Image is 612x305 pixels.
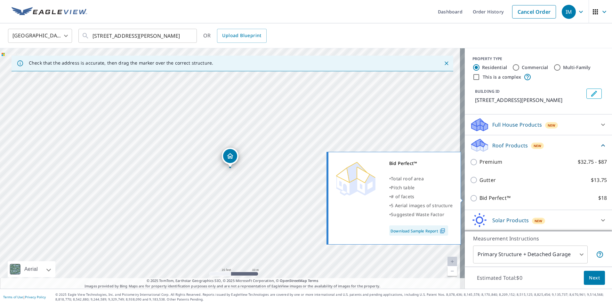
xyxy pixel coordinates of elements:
[391,193,414,199] span: # of facets
[598,194,607,202] p: $18
[548,123,556,128] span: New
[333,159,378,197] img: Premium
[479,176,496,184] p: Gutter
[8,261,55,277] div: Aerial
[534,143,542,148] span: New
[470,117,607,132] div: Full House ProductsNew
[472,56,604,62] div: PROPERTY TYPE
[391,176,424,182] span: Total roof area
[522,64,548,71] label: Commercial
[389,225,448,236] a: Download Sample Report
[483,74,521,80] label: This is a complex
[447,266,457,276] a: Current Level 20, Zoom Out
[389,159,453,168] div: Bid Perfect™
[217,29,266,43] a: Upload Blueprint
[389,201,453,210] div: •
[482,64,507,71] label: Residential
[475,96,584,104] p: [STREET_ADDRESS][PERSON_NAME]
[562,5,576,19] div: IM
[438,228,447,234] img: Pdf Icon
[584,271,605,285] button: Next
[578,158,607,166] p: $32.75 - $87
[470,138,607,153] div: Roof ProductsNew
[222,148,238,168] div: Dropped pin, building 1, Residential property, 3219 W Milton Ave Saint Louis, MO 63114
[447,257,457,266] a: Current Level 20, Zoom In Disabled
[470,213,607,228] div: Solar ProductsNew
[222,32,261,40] span: Upload Blueprint
[563,64,591,71] label: Multi-Family
[535,218,543,223] span: New
[473,246,588,263] div: Primary Structure + Detached Garage
[25,295,46,299] a: Privacy Policy
[391,211,444,217] span: Suggested Waste Factor
[391,202,453,208] span: 5 Aerial images of structure
[22,261,40,277] div: Aerial
[280,278,307,283] a: OpenStreetMap
[442,59,451,67] button: Close
[475,89,500,94] p: BUILDING ID
[389,174,453,183] div: •
[473,235,604,242] p: Measurement Instructions
[472,271,527,285] p: Estimated Total: $0
[512,5,556,19] a: Cancel Order
[8,27,72,45] div: [GEOGRAPHIC_DATA]
[203,29,267,43] div: OR
[591,176,607,184] p: $13.75
[586,89,602,99] button: Edit building 1
[29,60,213,66] p: Check that the address is accurate, then drag the marker over the correct structure.
[389,183,453,192] div: •
[12,7,87,17] img: EV Logo
[589,274,600,282] span: Next
[55,292,609,302] p: © 2025 Eagle View Technologies, Inc. and Pictometry International Corp. All Rights Reserved. Repo...
[596,251,604,258] span: Your report will include the primary structure and a detached garage if one exists.
[147,278,318,284] span: © 2025 TomTom, Earthstar Geographics SIO, © 2025 Microsoft Corporation, ©
[391,184,415,191] span: Pitch table
[492,142,528,149] p: Roof Products
[389,192,453,201] div: •
[479,194,511,202] p: Bid Perfect™
[479,158,502,166] p: Premium
[3,295,23,299] a: Terms of Use
[93,27,184,45] input: Search by address or latitude-longitude
[492,216,529,224] p: Solar Products
[389,210,453,219] div: •
[492,121,542,129] p: Full House Products
[308,278,318,283] a: Terms
[3,295,46,299] p: |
